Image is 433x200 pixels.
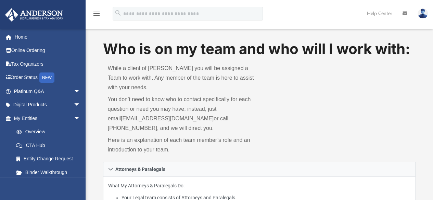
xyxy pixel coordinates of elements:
a: Binder Walkthrough [10,165,91,179]
a: Platinum Q&Aarrow_drop_down [5,84,91,98]
img: Anderson Advisors Platinum Portal [3,8,65,22]
i: search [114,9,122,17]
a: Home [5,30,91,44]
a: [EMAIL_ADDRESS][DOMAIN_NAME] [121,116,214,121]
a: Overview [10,125,91,139]
a: Attorneys & Paralegals [103,162,416,177]
div: NEW [39,72,54,83]
a: Tax Organizers [5,57,91,71]
p: Here is an explanation of each team member’s role and an introduction to your team. [108,135,255,155]
i: menu [92,10,101,18]
span: arrow_drop_down [74,98,87,112]
h1: Who is on my team and who will I work with: [103,39,416,59]
a: menu [92,13,101,18]
a: Order StatusNEW [5,71,91,85]
p: You don’t need to know who to contact specifically for each question or need you may have; instea... [108,95,255,133]
a: Entity Change Request [10,152,91,166]
p: While a client of [PERSON_NAME] you will be assigned a Team to work with. Any member of the team ... [108,64,255,92]
a: My Entitiesarrow_drop_down [5,111,91,125]
span: arrow_drop_down [74,111,87,125]
img: User Pic [418,9,428,18]
span: Attorneys & Paralegals [115,167,165,172]
a: Digital Productsarrow_drop_down [5,98,91,112]
a: Online Ordering [5,44,91,57]
a: CTA Hub [10,138,91,152]
span: arrow_drop_down [74,84,87,98]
